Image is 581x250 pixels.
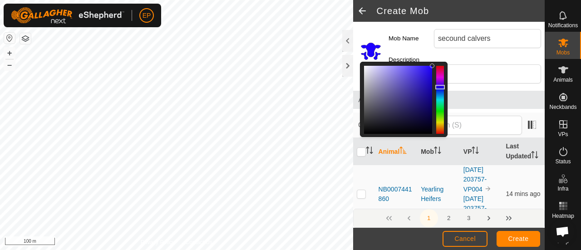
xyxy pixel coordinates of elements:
p-sorticon: Activate to sort [472,148,479,155]
button: 3 [460,209,478,227]
span: Infra [557,186,568,191]
img: to [484,185,492,192]
th: Mob [417,138,460,165]
a: [DATE] 203757-VP005 [463,195,487,221]
span: Status [555,159,571,164]
th: VP [460,138,502,165]
span: EP [143,11,151,20]
th: Animal [375,138,418,165]
button: Last Page [500,209,518,227]
span: 8 Sept 2025, 12:51 pm [506,190,540,197]
button: Map Layers [20,33,31,44]
button: 2 [440,209,458,227]
div: Open chat [550,219,575,244]
button: Create [497,231,540,247]
button: + [4,48,15,59]
button: Reset Map [4,33,15,44]
input: Search (S) [412,116,522,135]
label: Description [389,55,434,64]
a: Privacy Policy [141,238,175,246]
span: Create [508,235,529,242]
span: Mobs [556,50,570,55]
h2: Create Mob [377,5,545,16]
button: Next Page [480,209,498,227]
a: [DATE] 203757-VP004 [463,166,487,193]
img: Gallagher Logo [11,7,124,24]
span: Animals [359,94,539,105]
button: – [4,59,15,70]
a: Contact Us [185,238,212,246]
span: Help [557,239,569,244]
button: 1 [420,209,438,227]
span: Notifications [548,23,578,28]
span: 0 selected of 531 [359,120,412,130]
button: Cancel [443,231,487,247]
p-sorticon: Activate to sort [366,148,373,155]
p-sorticon: Activate to sort [531,152,538,160]
span: NB0007441860 [379,185,414,204]
div: Yearling Heifers [421,185,456,204]
span: Neckbands [549,104,576,110]
span: Cancel [454,235,476,242]
label: Mob Name [389,29,434,48]
span: Heatmap [552,213,574,219]
p-sorticon: Activate to sort [434,148,441,155]
span: VPs [558,132,568,137]
span: Animals [553,77,573,83]
th: Last Updated [502,138,545,165]
p-sorticon: Activate to sort [399,148,407,155]
a: Help [545,222,581,248]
